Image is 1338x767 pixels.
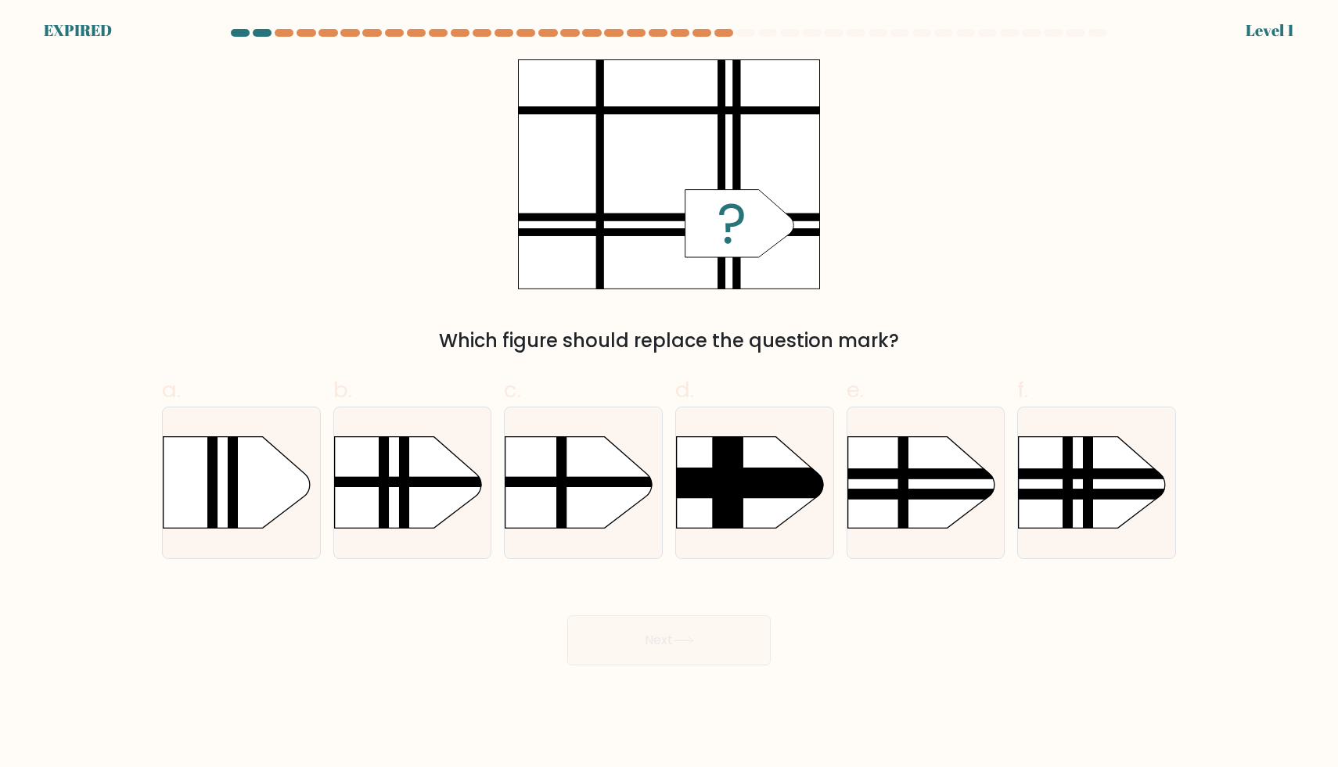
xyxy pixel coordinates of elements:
[333,375,352,405] span: b.
[504,375,521,405] span: c.
[1246,19,1294,42] div: Level 1
[44,19,112,42] div: EXPIRED
[162,375,181,405] span: a.
[1017,375,1028,405] span: f.
[171,327,1167,355] div: Which figure should replace the question mark?
[675,375,694,405] span: d.
[847,375,864,405] span: e.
